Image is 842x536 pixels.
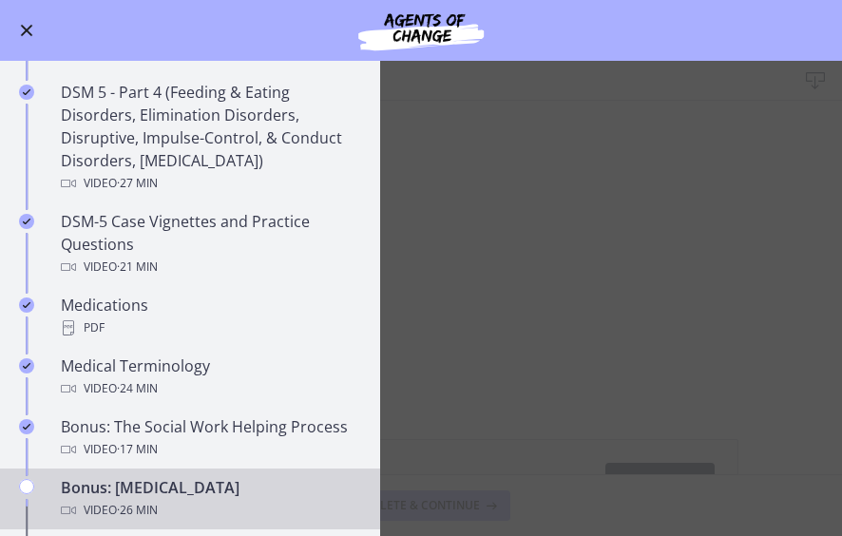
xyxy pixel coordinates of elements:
[61,172,357,195] div: Video
[61,316,357,339] div: PDF
[19,419,34,434] i: Completed
[61,294,357,339] div: Medications
[61,256,357,278] div: Video
[15,19,38,42] button: Enable menu
[19,214,34,229] i: Completed
[117,438,158,461] span: · 17 min
[61,499,357,522] div: Video
[61,476,357,522] div: Bonus: [MEDICAL_DATA]
[117,377,158,400] span: · 24 min
[61,81,357,195] div: DSM 5 - Part 4 (Feeding & Eating Disorders, Elimination Disorders, Disruptive, Impulse-Control, &...
[19,358,34,373] i: Completed
[61,415,357,461] div: Bonus: The Social Work Helping Process
[117,499,158,522] span: · 26 min
[19,85,34,100] i: Completed
[307,8,535,53] img: Agents of Change
[61,354,357,400] div: Medical Terminology
[61,210,357,278] div: DSM-5 Case Vignettes and Practice Questions
[19,297,34,313] i: Completed
[117,172,158,195] span: · 27 min
[61,438,357,461] div: Video
[61,377,357,400] div: Video
[117,256,158,278] span: · 21 min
